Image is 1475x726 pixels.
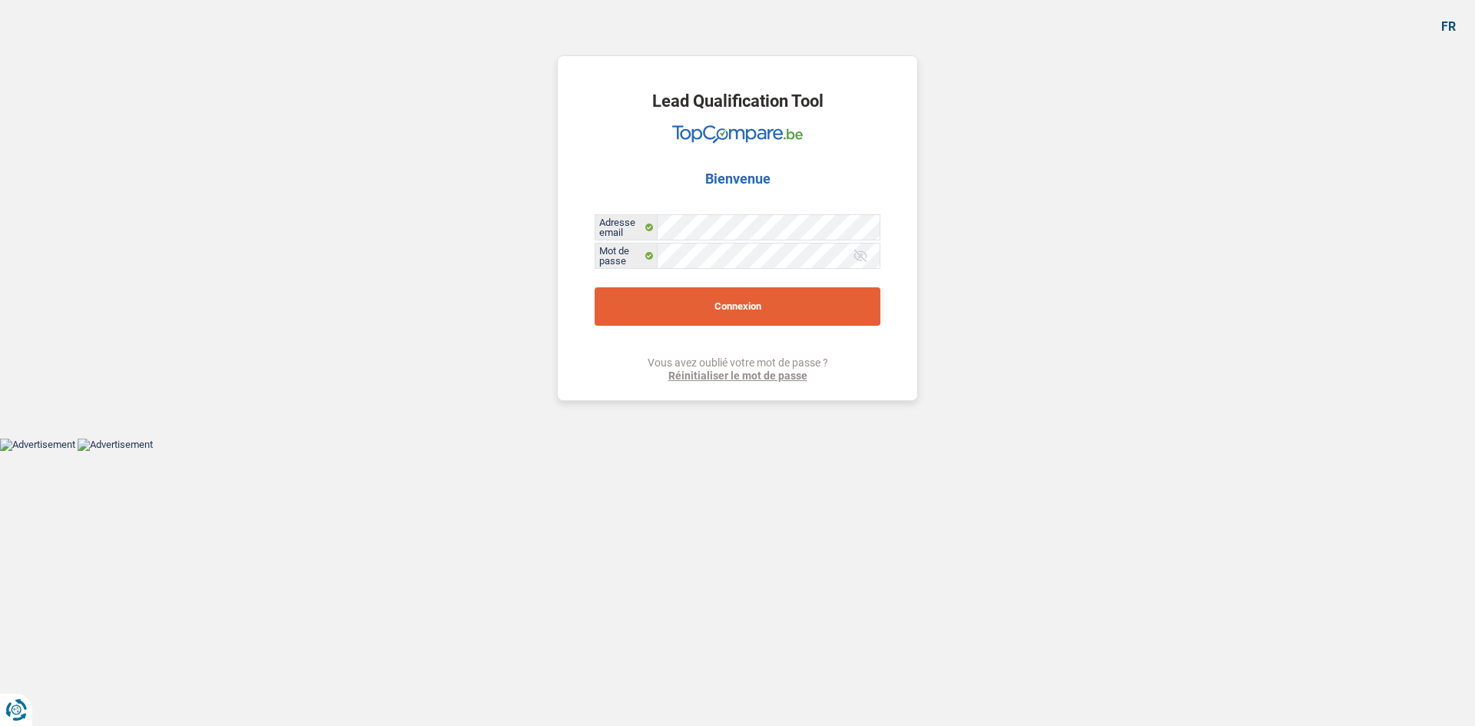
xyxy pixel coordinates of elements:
[1441,19,1456,34] div: fr
[705,171,771,187] h2: Bienvenue
[595,215,658,240] label: Adresse email
[672,125,803,144] img: TopCompare Logo
[648,356,828,383] div: Vous avez oublié votre mot de passe ?
[652,93,824,110] h1: Lead Qualification Tool
[78,439,153,451] img: Advertisement
[595,244,658,268] label: Mot de passe
[648,370,828,383] a: Réinitialiser le mot de passe
[595,287,880,326] button: Connexion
